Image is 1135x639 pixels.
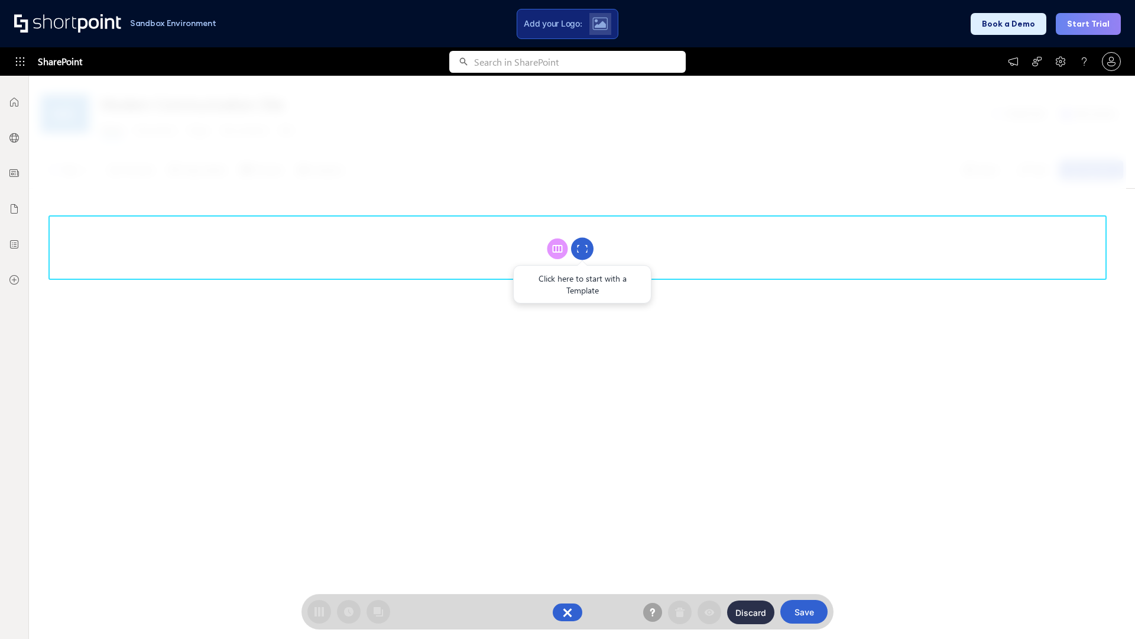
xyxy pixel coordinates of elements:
[727,601,774,624] button: Discard
[1056,13,1121,35] button: Start Trial
[130,20,216,27] h1: Sandbox Environment
[1076,582,1135,639] iframe: Chat Widget
[780,600,828,624] button: Save
[971,13,1046,35] button: Book a Demo
[592,17,608,30] img: Upload logo
[524,18,582,29] span: Add your Logo:
[474,51,686,73] input: Search in SharePoint
[38,47,82,76] span: SharePoint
